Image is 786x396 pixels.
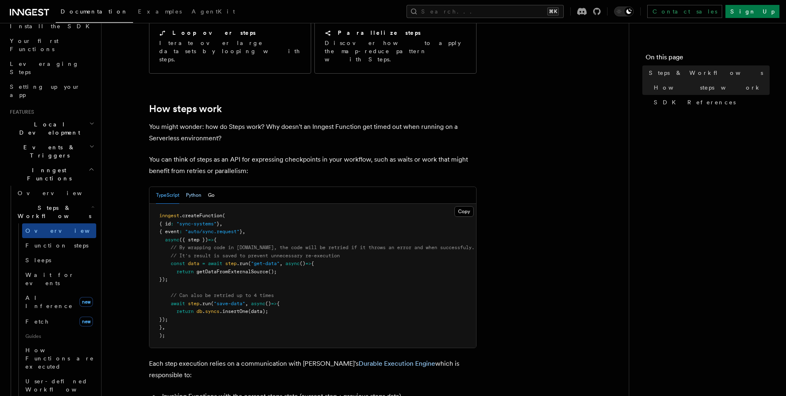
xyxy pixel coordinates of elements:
[208,261,222,266] span: await
[133,2,187,22] a: Examples
[138,8,182,15] span: Examples
[171,245,474,250] span: // By wrapping code in [DOMAIN_NAME], the code will be retried if it throws an error and when suc...
[277,301,280,306] span: {
[251,261,280,266] span: "get-data"
[547,7,559,16] kbd: ⌘K
[7,79,96,102] a: Setting up your app
[725,5,779,18] a: Sign Up
[649,69,763,77] span: Steps & Workflows
[176,269,194,274] span: return
[196,269,268,274] span: getDataFromExternalSource
[646,52,770,65] h4: On this page
[25,272,74,286] span: Wait for events
[188,261,199,266] span: data
[171,253,340,259] span: // It's result is saved to prevent unnecessary re-execution
[159,317,168,322] span: });
[171,292,274,298] span: // Can also be retried up to 4 times
[22,253,96,268] a: Sleeps
[165,237,179,243] span: async
[7,56,96,79] a: Leveraging Steps
[214,237,217,243] span: {
[7,166,88,182] span: Inngest Functions
[25,227,110,234] span: Overview
[239,229,242,234] span: }
[646,65,770,80] a: Steps & Workflows
[7,117,96,140] button: Local Development
[156,187,179,204] button: TypeScript
[7,120,89,137] span: Local Development
[280,261,282,266] span: ,
[159,277,168,282] span: });
[18,190,102,196] span: Overview
[271,301,277,306] span: =>
[14,204,91,220] span: Steps & Workflows
[149,103,222,115] a: How steps work
[172,29,256,37] h2: Loop over steps
[202,308,205,314] span: .
[187,2,240,22] a: AgentKit
[159,39,301,63] p: Iterate over large datasets by looping with steps.
[162,324,165,330] span: ,
[14,200,96,223] button: Steps & Workflows
[265,301,271,306] span: ()
[25,242,88,249] span: Function steps
[176,308,194,314] span: return
[311,261,314,266] span: {
[199,301,211,306] span: .run
[654,98,736,106] span: SDK References
[25,347,94,370] span: How Functions are executed
[454,206,474,217] button: Copy
[214,301,245,306] span: "save-data"
[25,295,73,309] span: AI Inference
[22,238,96,253] a: Function steps
[171,301,185,306] span: await
[248,308,268,314] span: (data);
[176,221,217,227] span: "sync-systems"
[7,163,96,186] button: Inngest Functions
[25,318,49,325] span: Fetch
[79,297,93,307] span: new
[225,261,237,266] span: step
[245,301,248,306] span: ,
[171,261,185,266] span: const
[10,38,59,52] span: Your first Functions
[650,95,770,110] a: SDK References
[211,301,214,306] span: (
[338,29,421,37] h2: Parallelize steps
[208,187,215,204] button: Go
[7,34,96,56] a: Your first Functions
[149,18,311,74] a: Loop over stepsIterate over large datasets by looping with steps.
[196,308,202,314] span: db
[217,221,219,227] span: }
[159,221,171,227] span: { id
[300,261,305,266] span: ()
[149,358,477,381] p: Each step execution relies on a communication with [PERSON_NAME]'s which is responsible to:
[325,39,466,63] p: Discover how to apply the map-reduce pattern with Steps.
[159,324,162,330] span: }
[654,83,761,92] span: How steps work
[202,261,205,266] span: =
[22,330,96,343] span: Guides
[237,261,248,266] span: .run
[22,223,96,238] a: Overview
[647,5,722,18] a: Contact sales
[407,5,564,18] button: Search...⌘K
[149,121,477,144] p: You might wonder: how do Steps work? Why doesn't an Inngest Function get timed out when running o...
[159,229,179,234] span: { event
[268,269,277,274] span: ();
[7,140,96,163] button: Events & Triggers
[285,261,300,266] span: async
[192,8,235,15] span: AgentKit
[251,301,265,306] span: async
[14,186,96,200] a: Overview
[179,237,208,243] span: ({ step })
[186,187,201,204] button: Python
[179,213,222,218] span: .createFunction
[188,301,199,306] span: step
[314,18,477,74] a: Parallelize stepsDiscover how to apply the map-reduce pattern with Steps.
[179,229,182,234] span: :
[56,2,133,23] a: Documentation
[79,317,93,326] span: new
[7,19,96,34] a: Install the SDK
[22,268,96,290] a: Wait for events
